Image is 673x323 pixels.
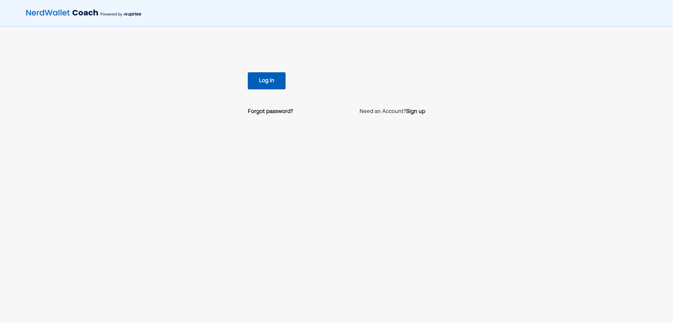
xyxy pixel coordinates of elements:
[360,108,425,116] p: Need an Account?
[248,72,286,89] button: Log in
[406,108,425,116] a: Sign up
[248,108,293,116] a: Forgot password?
